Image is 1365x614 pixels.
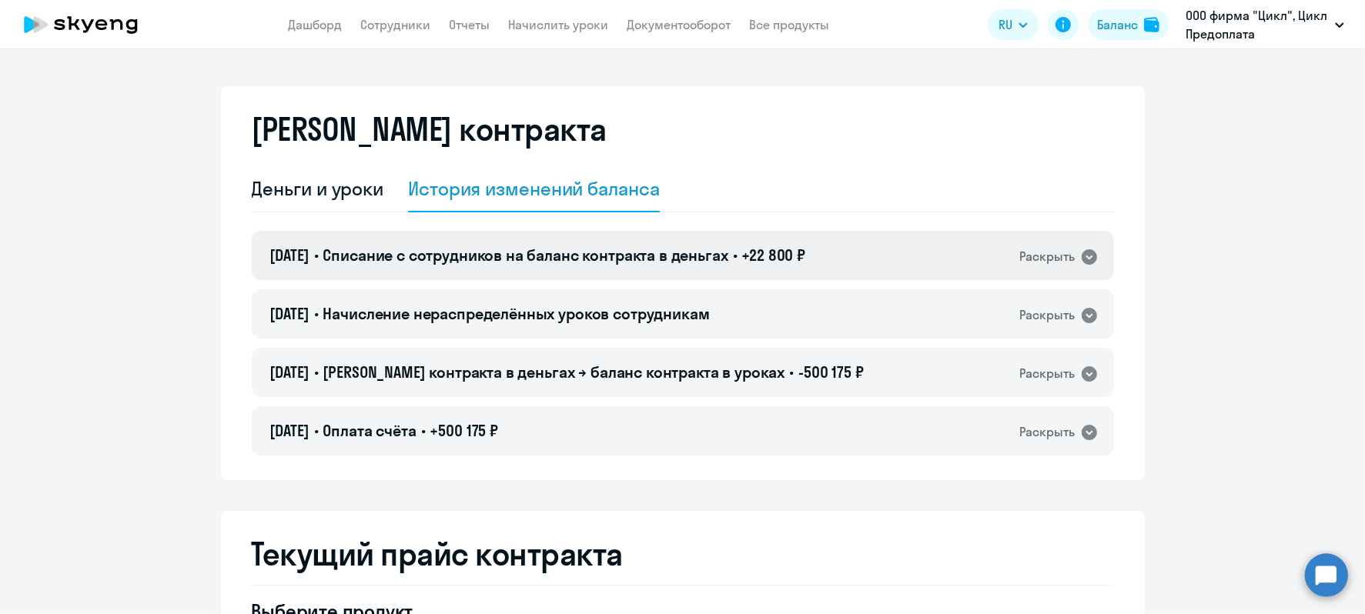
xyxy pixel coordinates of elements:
p: ООО фирма "Цикл", Цикл Предоплата [1186,6,1329,43]
span: • [314,304,319,323]
button: RU [988,9,1039,40]
div: История изменений баланса [408,176,660,201]
div: Раскрыть [1020,247,1076,266]
span: [DATE] [270,421,309,440]
a: Дашборд [289,17,343,32]
button: Балансbalance [1088,9,1169,40]
span: • [733,245,738,265]
div: Раскрыть [1020,422,1076,442]
a: Документооборот [627,17,731,32]
button: ООО фирма "Цикл", Цикл Предоплата [1178,6,1352,43]
a: Начислить уроки [509,17,609,32]
div: Раскрыть [1020,364,1076,383]
span: Оплата счёта [323,421,416,440]
span: [DATE] [270,362,309,382]
span: [PERSON_NAME] контракта в деньгах → баланс контракта в уроках [323,362,785,382]
span: • [789,362,794,382]
span: • [421,421,426,440]
span: [DATE] [270,245,309,265]
span: +500 175 ₽ [430,421,499,440]
span: Начисление нераспределённых уроков сотрудникам [323,304,709,323]
h2: Текущий прайс контракта [252,536,1114,572]
a: Все продукты [750,17,830,32]
div: Деньги и уроки [252,176,384,201]
span: RU [999,15,1012,34]
span: Списание с сотрудников на баланс контракта в деньгах [323,245,728,265]
span: -500 175 ₽ [798,362,864,382]
img: balance [1144,17,1159,32]
a: Отчеты [450,17,490,32]
a: Сотрудники [361,17,431,32]
h2: [PERSON_NAME] контракта [252,111,607,148]
span: [DATE] [270,304,309,323]
div: Раскрыть [1020,305,1076,325]
span: • [314,245,319,265]
span: +22 800 ₽ [742,245,806,265]
div: Баланс [1097,15,1138,34]
span: • [314,421,319,440]
span: • [314,362,319,382]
